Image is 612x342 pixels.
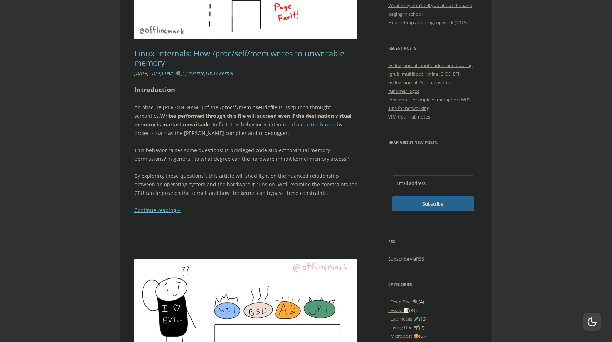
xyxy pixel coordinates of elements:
a: How setjmp and longjmp work (2016) [388,19,468,26]
h2: Introduction [134,85,358,95]
a: Linux Kernel [206,70,233,77]
h3: Hear about new posts: [388,138,478,147]
a: Tips for networking [388,105,429,111]
p: This behavior raises some questions: Is privileged code subject to virtual memory permissions? In... [134,146,358,163]
p: Subscribe via [388,255,478,263]
a: _Micropost 🍪 [388,333,419,339]
a: _Essay 📝 [388,307,409,313]
a: osdev journal: Gotchas with cc-runtime/libgcc [388,79,454,94]
a: RSS [416,256,424,262]
h3: Recent Posts [388,44,478,52]
h3: Categories [388,280,478,289]
time: [DATE] [134,70,148,77]
i: : , , , [134,70,233,77]
a: Favorite [186,70,204,77]
a: actively used [306,121,337,128]
sup: 1 [204,172,206,177]
a: _Deep Dive 🔍 [388,298,419,305]
span: → [176,207,181,213]
a: What they don’t tell you about demand paging in school [388,2,472,17]
li: (31) [388,306,478,315]
a: VIM tips + lab notes [388,114,430,120]
a: _Lab Notes 🧪 [388,316,419,322]
a: Idea pools: A simple AI metaphor (WIP) [388,96,471,103]
p: An obscure [PERSON_NAME] of the /proc/*/mem pseudofile is its “punch through” semantics. . In fac... [134,103,358,137]
p: By exploring these questions , this article will shed light on the nuanced relationship between a... [134,172,358,197]
a: _Living Doc 🌱 [388,324,419,331]
li: (67) [388,332,478,340]
input: Email address [392,175,474,191]
a: osdev journal: bootloaders and booting (grub, multiboot, limine, BIOS, EFI) [388,62,473,77]
a: C [182,70,185,77]
a: Continue reading→ [134,207,181,213]
a: Linux Internals: How /proc/self/mem writes to unwritable memory [134,48,344,68]
li: (12) [388,315,478,323]
a: _Deep Dive 🔍 [150,70,181,77]
li: (2) [388,323,478,332]
li: (4) [388,297,478,306]
a: 1 [204,172,206,179]
h3: RSS [388,237,478,246]
strong: Writes performed through this file will succeed even if the destination virtual memory is marked ... [134,112,351,128]
button: Subscribe [392,196,474,211]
